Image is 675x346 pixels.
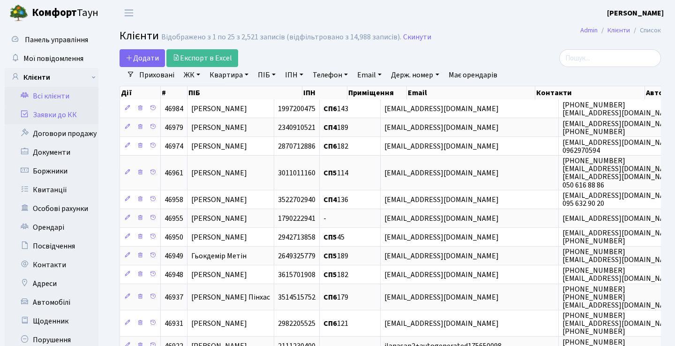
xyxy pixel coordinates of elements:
[323,292,337,302] b: СП6
[323,318,337,329] b: СП6
[323,270,348,280] span: 182
[191,141,247,151] span: [PERSON_NAME]
[135,67,178,83] a: Приховані
[23,53,83,64] span: Мої повідомлення
[5,293,98,312] a: Автомобілі
[384,141,499,151] span: [EMAIL_ADDRESS][DOMAIN_NAME]
[5,218,98,237] a: Орендарі
[384,122,499,133] span: [EMAIL_ADDRESS][DOMAIN_NAME]
[384,168,499,178] span: [EMAIL_ADDRESS][DOMAIN_NAME]
[278,232,315,242] span: 2942713858
[384,270,499,280] span: [EMAIL_ADDRESS][DOMAIN_NAME]
[607,8,664,18] b: [PERSON_NAME]
[191,104,247,114] span: [PERSON_NAME]
[5,105,98,124] a: Заявки до КК
[323,318,348,329] span: 121
[5,49,98,68] a: Мої повідомлення
[384,213,499,224] span: [EMAIL_ADDRESS][DOMAIN_NAME]
[302,86,348,99] th: ІПН
[384,195,499,205] span: [EMAIL_ADDRESS][DOMAIN_NAME]
[165,104,183,114] span: 46984
[191,318,247,329] span: [PERSON_NAME]
[278,270,315,280] span: 3615701908
[5,256,98,274] a: Контакти
[5,199,98,218] a: Особові рахунки
[120,49,165,67] a: Додати
[323,251,337,261] b: СП5
[323,195,348,205] span: 136
[32,5,98,21] span: Таун
[407,86,535,99] th: Email
[384,232,499,242] span: [EMAIL_ADDRESS][DOMAIN_NAME]
[166,49,238,67] a: Експорт в Excel
[384,251,499,261] span: [EMAIL_ADDRESS][DOMAIN_NAME]
[187,86,302,99] th: ПІБ
[384,292,499,302] span: [EMAIL_ADDRESS][DOMAIN_NAME]
[165,168,183,178] span: 46961
[278,168,315,178] span: 3011011160
[278,251,315,261] span: 2649325779
[323,195,337,205] b: СП4
[281,67,307,83] a: ІПН
[607,25,630,35] a: Клієнти
[278,195,315,205] span: 3522702940
[5,237,98,256] a: Посвідчення
[5,181,98,199] a: Квитанції
[191,270,247,280] span: [PERSON_NAME]
[323,104,337,114] b: СП6
[445,67,501,83] a: Має орендарів
[607,8,664,19] a: [PERSON_NAME]
[117,5,141,21] button: Переключити навігацію
[347,86,407,99] th: Приміщення
[323,213,326,224] span: -
[191,292,270,302] span: [PERSON_NAME] Пінхас
[353,67,385,83] a: Email
[566,21,675,40] nav: breadcrumb
[165,232,183,242] span: 46950
[25,35,88,45] span: Панель управління
[165,122,183,133] span: 46979
[630,25,661,36] li: Список
[323,104,348,114] span: 143
[165,213,183,224] span: 46955
[278,122,315,133] span: 2340910521
[323,168,348,178] span: 114
[535,86,645,99] th: Контакти
[5,30,98,49] a: Панель управління
[165,318,183,329] span: 46931
[161,33,401,42] div: Відображено з 1 по 25 з 2,521 записів (відфільтровано з 14,988 записів).
[191,168,247,178] span: [PERSON_NAME]
[180,67,204,83] a: ЖК
[161,86,187,99] th: #
[5,87,98,105] a: Всі клієнти
[323,122,337,133] b: СП4
[191,251,247,261] span: Гьокдемір Метін
[559,49,661,67] input: Пошук...
[191,122,247,133] span: [PERSON_NAME]
[32,5,77,20] b: Комфорт
[191,195,247,205] span: [PERSON_NAME]
[5,143,98,162] a: Документи
[278,141,315,151] span: 2870712886
[126,53,159,63] span: Додати
[580,25,598,35] a: Admin
[384,104,499,114] span: [EMAIL_ADDRESS][DOMAIN_NAME]
[165,195,183,205] span: 46958
[165,270,183,280] span: 46948
[191,213,247,224] span: [PERSON_NAME]
[323,232,345,242] span: 45
[323,122,348,133] span: 189
[165,251,183,261] span: 46949
[403,33,431,42] a: Скинути
[278,318,315,329] span: 2982205525
[9,4,28,23] img: logo.png
[5,162,98,181] a: Боржники
[387,67,442,83] a: Держ. номер
[323,141,337,151] b: СП6
[120,86,161,99] th: Дії
[278,213,315,224] span: 1790222941
[165,292,183,302] span: 46937
[5,274,98,293] a: Адреси
[206,67,252,83] a: Квартира
[323,292,348,302] span: 179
